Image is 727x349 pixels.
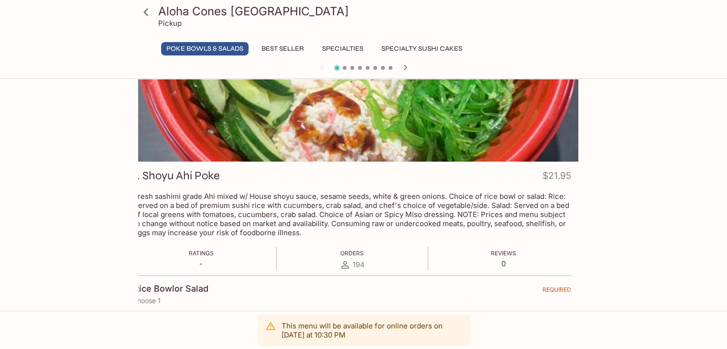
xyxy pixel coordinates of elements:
[133,192,571,237] p: Fresh sashimi grade Ahi mixed w/ House shoyu sauce, sesame seeds, white & green onions. Choice of...
[189,250,214,257] span: Ratings
[161,42,249,55] button: Poke Bowls & Salads
[340,250,364,257] span: Orders
[282,321,462,339] p: This menu will be available for online orders on [DATE] at 10:30 PM
[133,168,220,183] h3: 1. Shoyu Ahi Poke
[491,250,516,257] span: Reviews
[158,19,182,28] p: Pickup
[353,260,365,269] span: 194
[158,4,586,19] h3: Aloha Cones [GEOGRAPHIC_DATA]
[133,297,571,305] p: choose 1
[543,286,571,297] span: REQUIRED
[189,259,214,268] p: -
[543,168,571,187] h4: $21.95
[127,35,578,162] div: 1. Shoyu Ahi Poke
[491,259,516,268] p: 0
[376,42,467,55] button: Specialty Sushi Cakes
[133,284,208,294] h4: Rice Bowlor Salad
[317,42,369,55] button: Specialties
[256,42,309,55] button: Best Seller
